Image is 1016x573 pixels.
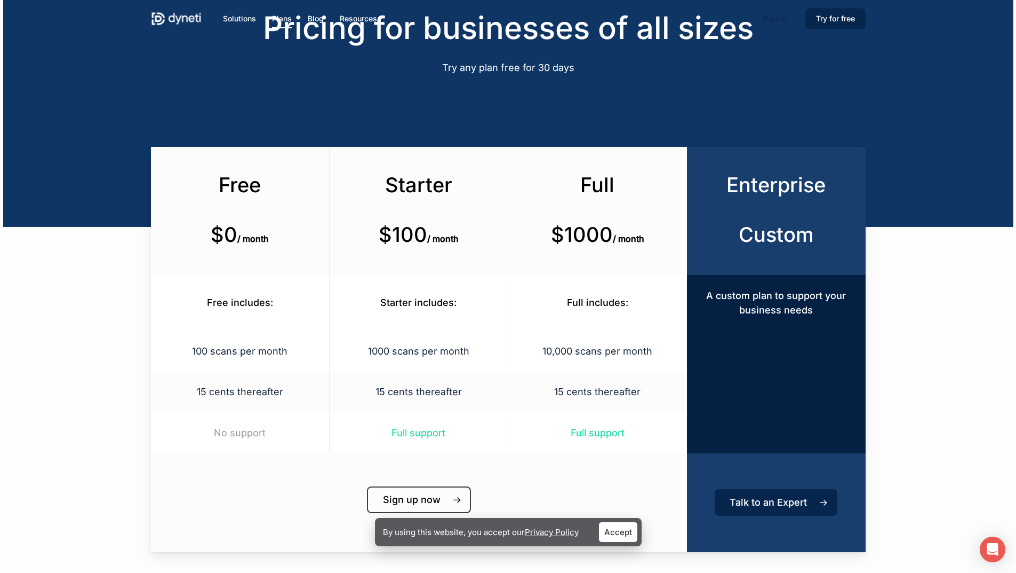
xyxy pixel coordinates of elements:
p: 15 cents thereafter [521,384,673,399]
span: Sign up now [383,494,441,505]
a: Blog [308,13,324,25]
span: Solutions [223,14,256,23]
h2: Pricing for businesses of all sizes [151,10,865,46]
p: By using this website, you accept our [383,525,579,539]
a: Resources [340,13,377,25]
span: / month [237,233,269,244]
span: / month [613,233,644,244]
span: / month [427,233,459,244]
span: Sign in [762,14,787,23]
a: Talk to an Expert [715,489,837,516]
h3: Custom [707,222,845,247]
span: Talk to an Expert [730,497,807,508]
p: 100 scans per month [164,344,315,358]
h3: Enterprise [707,172,845,197]
span: Full support [391,427,445,438]
span: Full [580,172,614,197]
a: Accept [599,522,637,542]
p: 15 cents thereafter [342,384,494,399]
span: Blog [308,14,324,23]
p: 15 cents thereafter [164,384,315,399]
span: Resources [340,14,377,23]
a: Plans [272,13,292,25]
b: $0 [211,222,237,247]
a: Try for free [805,13,866,25]
b: $1000 [551,222,613,247]
b: $100 [379,222,427,247]
a: Sign in [751,10,797,27]
div: Open Intercom Messenger [980,537,1005,562]
span: Free includes: [207,297,273,308]
span: Full includes: [567,297,628,308]
span: Free [219,172,261,197]
span: Try any plan free for 30 days [442,62,574,73]
span: Full support [571,427,625,438]
span: Try for free [816,14,855,23]
span: No support [214,427,266,438]
p: 1000 scans per month [342,344,494,358]
span: Starter [385,172,452,197]
span: Plans [272,14,292,23]
p: 10,000 scans per month [521,344,673,358]
a: Solutions [223,13,256,25]
span: Starter includes: [380,297,457,308]
span: A custom plan to support your business needs [706,290,846,316]
a: Privacy Policy [525,527,579,537]
a: Sign up now [367,486,471,513]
